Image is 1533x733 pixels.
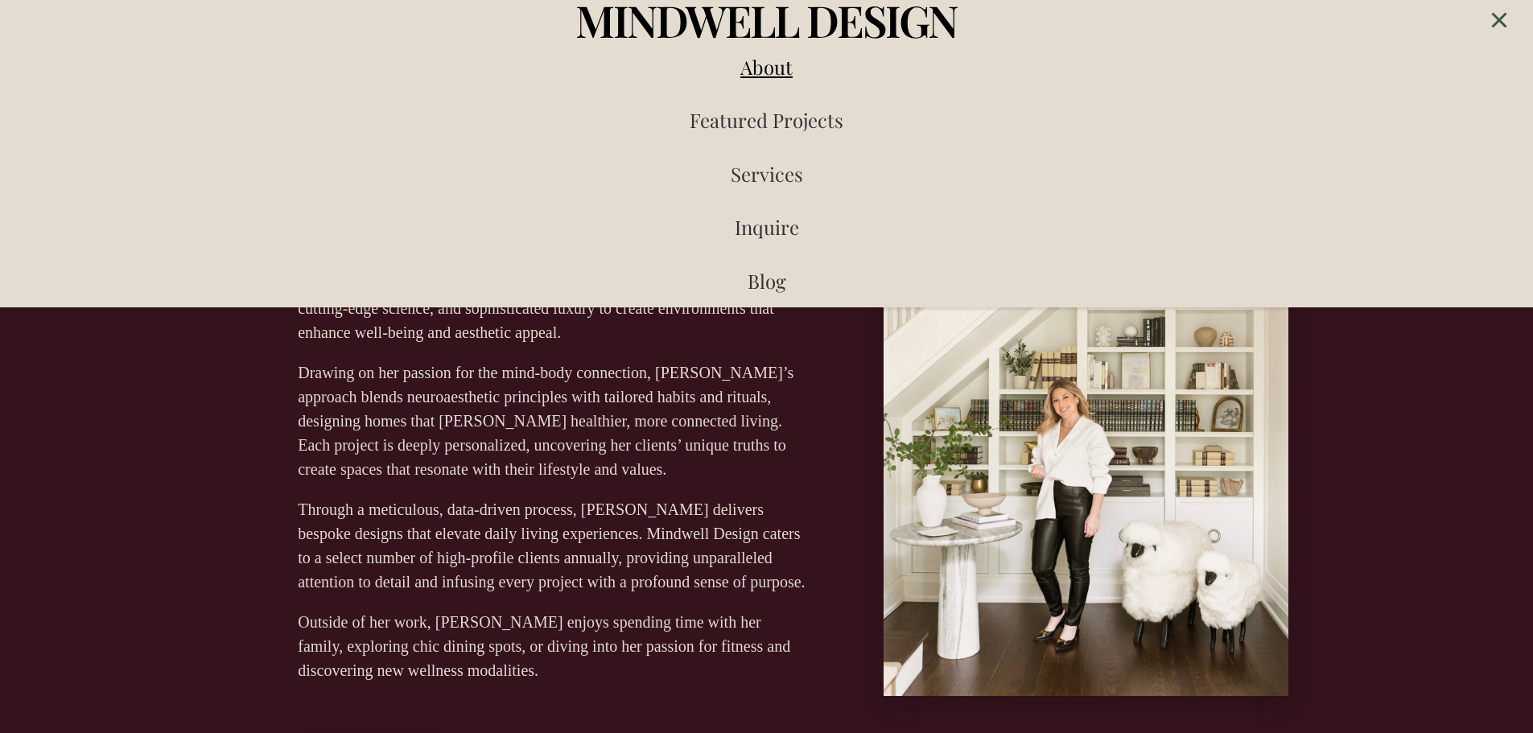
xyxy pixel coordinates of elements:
[748,268,786,294] span: Blog
[13,93,1520,146] a: Featured Projects
[13,40,1520,93] a: About
[740,54,793,80] span: About
[731,161,803,187] span: Services
[13,200,1520,253] a: Inquire
[13,147,1520,200] a: Services
[13,254,1520,307] a: Blog
[298,497,809,594] p: Through a meticulous, data-driven process, [PERSON_NAME] delivers bespoke designs that elevate da...
[298,610,809,682] p: Outside of her work, [PERSON_NAME] enjoys spending time with her family, exploring chic dining sp...
[298,360,809,481] p: Drawing on her passion for the mind-body connection, [PERSON_NAME]’s approach blends neuroaesthet...
[735,214,799,240] span: Inquire
[690,107,843,133] span: Featured Projects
